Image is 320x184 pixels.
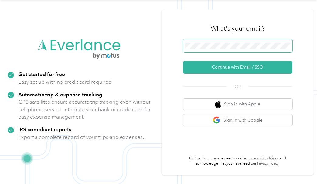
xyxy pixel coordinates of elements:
button: google logoSign in with Google [183,114,292,126]
button: Continue with Email / SSO [183,61,292,74]
p: Easy set up with no credit card required [18,78,112,86]
img: google logo [213,116,220,124]
strong: Get started for free [18,71,65,77]
strong: IRS compliant reports [18,126,71,132]
a: Terms and Conditions [243,156,279,161]
p: Export a complete record of your trips and expenses. [18,133,144,141]
strong: Automatic trip & expense tracking [18,91,102,98]
img: apple logo [215,101,221,108]
button: apple logoSign in with Apple [183,99,292,110]
a: Privacy Policy [257,161,279,166]
span: OR [227,84,248,90]
p: GPS satellites ensure accurate trip tracking even without cell phone service. Integrate your bank... [18,98,151,121]
p: By signing up, you agree to our and acknowledge that you have read our . [183,156,292,166]
h3: What's your email? [211,24,265,33]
